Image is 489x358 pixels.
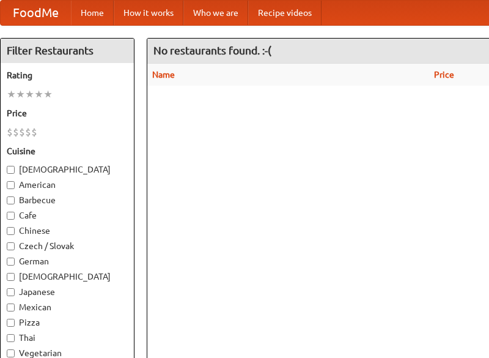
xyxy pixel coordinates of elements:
input: Chinese [7,227,15,235]
li: ★ [43,88,53,101]
label: Japanese [7,286,128,298]
h5: Price [7,107,128,119]
h5: Cuisine [7,145,128,157]
a: Who we are [183,1,248,25]
ng-pluralize: No restaurants found. :-( [153,45,271,56]
a: Home [71,1,114,25]
label: Pizza [7,316,128,329]
a: Recipe videos [248,1,322,25]
li: ★ [7,88,16,101]
input: Mexican [7,304,15,311]
input: [DEMOGRAPHIC_DATA] [7,273,15,281]
h5: Rating [7,69,128,81]
input: Czech / Slovak [7,242,15,250]
input: American [7,181,15,189]
li: $ [31,125,37,139]
input: Cafe [7,212,15,220]
a: Name [152,70,175,80]
input: [DEMOGRAPHIC_DATA] [7,166,15,174]
label: American [7,179,128,191]
li: $ [13,125,19,139]
label: Czech / Slovak [7,240,128,252]
input: German [7,258,15,266]
li: $ [7,125,13,139]
h4: Filter Restaurants [1,39,134,63]
label: Cafe [7,209,128,222]
label: Chinese [7,225,128,237]
li: ★ [16,88,25,101]
input: Japanese [7,288,15,296]
a: Price [434,70,454,80]
label: Mexican [7,301,128,313]
label: Barbecue [7,194,128,206]
a: FoodMe [1,1,71,25]
label: German [7,255,128,267]
input: Thai [7,334,15,342]
input: Barbecue [7,196,15,204]
label: Thai [7,332,128,344]
li: $ [19,125,25,139]
li: $ [25,125,31,139]
label: [DEMOGRAPHIC_DATA] [7,163,128,176]
li: ★ [34,88,43,101]
label: [DEMOGRAPHIC_DATA] [7,270,128,283]
a: How it works [114,1,183,25]
li: ★ [25,88,34,101]
input: Vegetarian [7,349,15,357]
input: Pizza [7,319,15,327]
